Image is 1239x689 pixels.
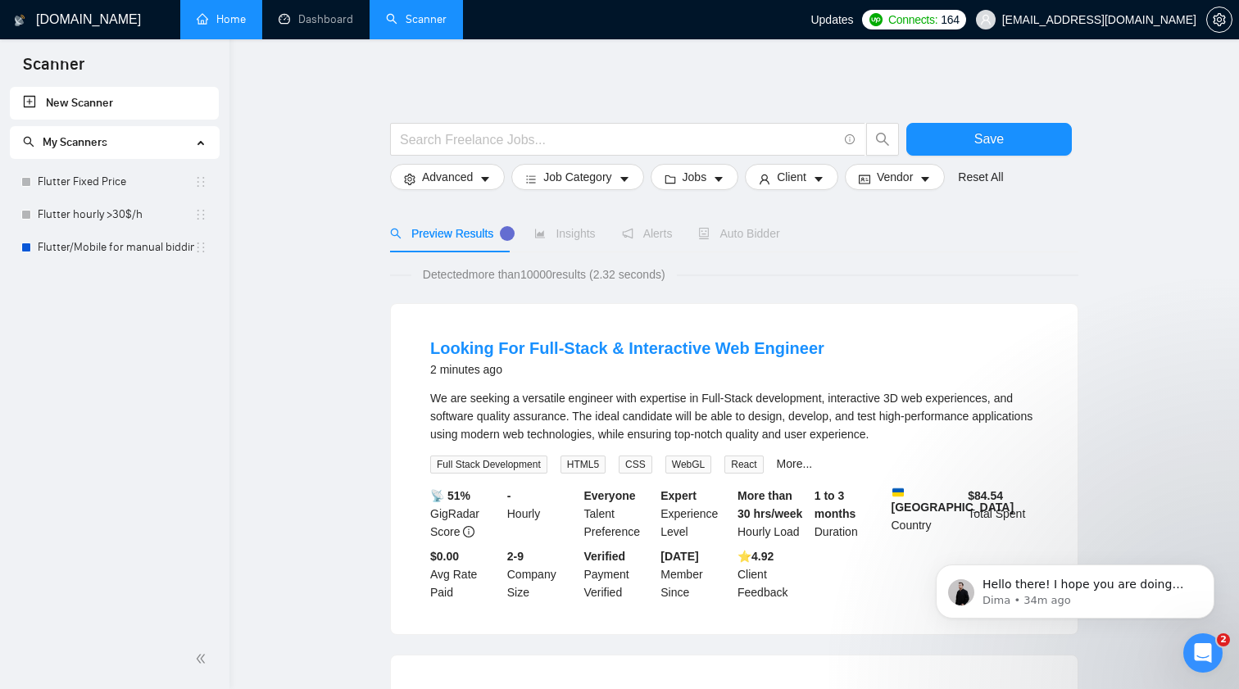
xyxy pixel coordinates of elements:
[980,14,992,25] span: user
[724,456,763,474] span: React
[892,487,1014,514] b: [GEOGRAPHIC_DATA]
[906,123,1072,156] button: Save
[737,550,774,563] b: ⭐️ 4.92
[698,227,779,240] span: Auto Bidder
[866,123,899,156] button: search
[430,360,824,379] div: 2 minutes ago
[657,547,734,601] div: Member Since
[194,208,207,221] span: holder
[43,135,107,149] span: My Scanners
[888,487,965,541] div: Country
[845,164,945,190] button: idcardVendorcaret-down
[507,489,511,502] b: -
[581,487,658,541] div: Talent Preference
[430,339,824,357] a: Looking For Full-Stack & Interactive Web Engineer
[665,456,711,474] span: WebGL
[479,173,491,185] span: caret-down
[511,164,643,190] button: barsJob Categorycaret-down
[400,129,837,150] input: Search Freelance Jobs...
[500,226,515,241] div: Tooltip anchor
[534,228,546,239] span: area-chart
[534,227,595,240] span: Insights
[964,487,1042,541] div: Total Spent
[811,487,888,541] div: Duration
[422,168,473,186] span: Advanced
[1207,13,1232,26] span: setting
[10,52,98,87] span: Scanner
[390,227,508,240] span: Preview Results
[38,198,194,231] a: Flutter hourly >30$/h
[584,550,626,563] b: Verified
[10,231,219,264] li: Flutter/Mobile for manual bidding
[869,13,883,26] img: upwork-logo.png
[194,175,207,188] span: holder
[195,650,211,667] span: double-left
[941,11,959,29] span: 164
[622,227,673,240] span: Alerts
[734,487,811,541] div: Hourly Load
[619,173,630,185] span: caret-down
[974,129,1004,149] span: Save
[23,136,34,147] span: search
[194,241,207,254] span: holder
[968,489,1003,502] b: $ 84.54
[1206,13,1232,26] a: setting
[622,228,633,239] span: notification
[279,12,353,26] a: dashboardDashboard
[560,456,606,474] span: HTML5
[888,11,937,29] span: Connects:
[404,173,415,185] span: setting
[859,173,870,185] span: idcard
[810,13,853,26] span: Updates
[507,550,524,563] b: 2-9
[23,87,206,120] a: New Scanner
[1217,633,1230,646] span: 2
[197,12,246,26] a: homeHome
[390,164,505,190] button: settingAdvancedcaret-down
[651,164,739,190] button: folderJobscaret-down
[581,547,658,601] div: Payment Verified
[10,198,219,231] li: Flutter hourly >30$/h
[958,168,1003,186] a: Reset All
[386,12,447,26] a: searchScanner
[911,530,1239,645] iframe: Intercom notifications message
[543,168,611,186] span: Job Category
[14,7,25,34] img: logo
[1183,633,1223,673] iframe: Intercom live chat
[845,134,855,145] span: info-circle
[759,173,770,185] span: user
[867,132,898,147] span: search
[430,389,1038,443] div: We are seeking a versatile engineer with expertise in Full-Stack development, interactive 3D web ...
[584,489,636,502] b: Everyone
[411,265,677,283] span: Detected more than 10000 results (2.32 seconds)
[665,173,676,185] span: folder
[427,547,504,601] div: Avg Rate Paid
[10,165,219,198] li: Flutter Fixed Price
[619,456,652,474] span: CSS
[734,547,811,601] div: Client Feedback
[390,228,402,239] span: search
[657,487,734,541] div: Experience Level
[504,547,581,601] div: Company Size
[892,487,904,498] img: 🇺🇦
[777,168,806,186] span: Client
[525,173,537,185] span: bars
[463,526,474,537] span: info-circle
[504,487,581,541] div: Hourly
[10,87,219,120] li: New Scanner
[660,550,698,563] b: [DATE]
[745,164,838,190] button: userClientcaret-down
[1206,7,1232,33] button: setting
[683,168,707,186] span: Jobs
[877,168,913,186] span: Vendor
[23,135,107,149] span: My Scanners
[430,550,459,563] b: $0.00
[777,457,813,470] a: More...
[815,489,856,520] b: 1 to 3 months
[427,487,504,541] div: GigRadar Score
[430,456,547,474] span: Full Stack Development
[430,489,470,502] b: 📡 51%
[38,165,194,198] a: Flutter Fixed Price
